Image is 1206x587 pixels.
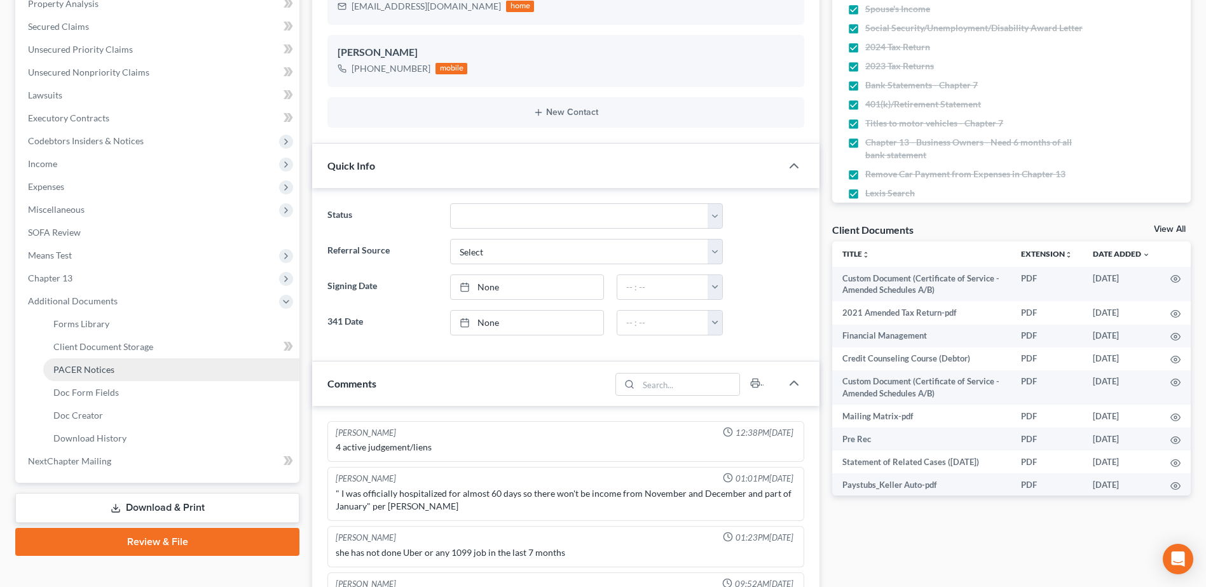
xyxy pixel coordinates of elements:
[1011,347,1083,370] td: PDF
[638,374,739,395] input: Search...
[43,404,299,427] a: Doc Creator
[43,381,299,404] a: Doc Form Fields
[832,325,1011,347] td: Financial Management
[28,250,72,260] span: Means Test
[1154,225,1186,234] a: View All
[832,267,1011,302] td: Custom Document (Certificate of Service - Amended Schedules A/B)
[18,84,299,107] a: Lawsuits
[28,227,81,238] span: SOFA Review
[327,377,376,389] span: Comments
[736,427,793,439] span: 12:38PM[DATE]
[28,295,118,306] span: Additional Documents
[28,67,149,78] span: Unsecured Nonpriority Claims
[617,311,708,335] input: -- : --
[18,61,299,84] a: Unsecured Nonpriority Claims
[1093,249,1150,259] a: Date Added expand_more
[53,318,109,329] span: Forms Library
[1021,249,1072,259] a: Extensionunfold_more
[43,313,299,335] a: Forms Library
[1083,473,1160,496] td: [DATE]
[617,275,708,299] input: -- : --
[53,341,153,352] span: Client Document Storage
[53,364,114,375] span: PACER Notices
[1011,473,1083,496] td: PDF
[53,410,103,421] span: Doc Creator
[865,187,915,199] span: Lexis Search
[28,90,62,100] span: Lawsuits
[1083,428,1160,450] td: [DATE]
[736,532,793,544] span: 01:23PM[DATE]
[18,107,299,130] a: Executory Contracts
[451,311,603,335] a: None
[832,405,1011,428] td: Mailing Matrix-pdf
[28,158,57,169] span: Income
[336,441,796,454] div: 4 active judgement/liens
[321,274,443,300] label: Signing Date
[338,107,794,118] button: New Contact
[832,347,1011,370] td: Credit Counseling Course (Debtor)
[1011,325,1083,347] td: PDF
[53,387,119,398] span: Doc Form Fields
[832,428,1011,450] td: Pre Rec
[18,38,299,61] a: Unsecured Priority Claims
[1083,347,1160,370] td: [DATE]
[15,493,299,523] a: Download & Print
[865,117,1003,130] span: Titles to motor vehicles - Chapter 7
[832,370,1011,405] td: Custom Document (Certificate of Service - Amended Schedules A/B)
[1163,544,1193,574] div: Open Intercom Messenger
[865,22,1083,34] span: Social Security/Unemployment/Disability Award Letter
[832,223,914,236] div: Client Documents
[1083,301,1160,324] td: [DATE]
[18,450,299,473] a: NextChapter Mailing
[435,63,467,74] div: mobile
[1011,370,1083,405] td: PDF
[18,15,299,38] a: Secured Claims
[1083,405,1160,428] td: [DATE]
[1011,428,1083,450] td: PDF
[336,427,396,439] div: [PERSON_NAME]
[451,275,603,299] a: None
[1142,251,1150,259] i: expand_more
[28,181,64,192] span: Expenses
[865,41,930,53] span: 2024 Tax Return
[327,159,375,172] span: Quick Info
[43,427,299,450] a: Download History
[321,203,443,229] label: Status
[832,450,1011,473] td: Statement of Related Cases ([DATE])
[865,136,1090,161] span: Chapter 13 - Business Owners - Need 6 months of all bank statement
[18,221,299,244] a: SOFA Review
[862,251,870,259] i: unfold_more
[321,310,443,335] label: 341 Date
[336,487,796,513] div: " I was officially hospitalized for almost 60 days so there won't be income from November and Dec...
[865,168,1066,180] span: Remove Car Payment from Expenses in Chapter 13
[1065,251,1072,259] i: unfold_more
[28,44,133,55] span: Unsecured Priority Claims
[865,79,978,91] span: Bank Statements - Chapter 7
[1011,405,1083,428] td: PDF
[28,21,89,32] span: Secured Claims
[506,1,534,12] div: home
[352,62,430,75] div: [PHONE_NUMBER]
[321,239,443,264] label: Referral Source
[1011,301,1083,324] td: PDF
[28,273,72,283] span: Chapter 13
[865,98,981,111] span: 401(k)/Retirement Statement
[1011,450,1083,473] td: PDF
[43,335,299,358] a: Client Document Storage
[28,455,111,466] span: NextChapter Mailing
[1083,370,1160,405] td: [DATE]
[336,532,396,544] div: [PERSON_NAME]
[28,204,85,215] span: Miscellaneous
[1083,325,1160,347] td: [DATE]
[28,135,144,146] span: Codebtors Insiders & Notices
[15,528,299,556] a: Review & File
[842,249,870,259] a: Titleunfold_more
[865,60,934,72] span: 2023 Tax Returns
[336,473,396,485] div: [PERSON_NAME]
[338,45,794,60] div: [PERSON_NAME]
[736,473,793,485] span: 01:01PM[DATE]
[832,301,1011,324] td: 2021 Amended Tax Return-pdf
[1083,450,1160,473] td: [DATE]
[1011,267,1083,302] td: PDF
[832,473,1011,496] td: Paystubs_Keller Auto-pdf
